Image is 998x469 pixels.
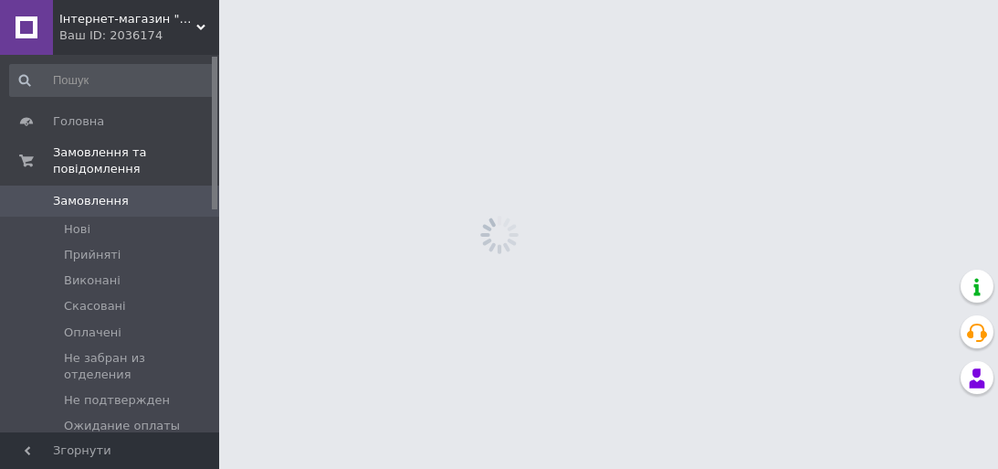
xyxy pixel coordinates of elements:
[64,221,90,238] span: Нові
[64,418,180,434] span: Ожидание оплаты
[53,113,104,130] span: Головна
[64,247,121,263] span: Прийняті
[64,325,121,341] span: Оплачені
[53,193,129,209] span: Замовлення
[64,272,121,289] span: Виконані
[64,392,170,409] span: Не подтвержден
[59,11,196,27] span: Інтернет-магазин "Aux Market"
[64,350,214,383] span: Не забран из отделения
[59,27,219,44] div: Ваш ID: 2036174
[9,64,215,97] input: Пошук
[53,144,219,177] span: Замовлення та повідомлення
[64,298,126,314] span: Скасовані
